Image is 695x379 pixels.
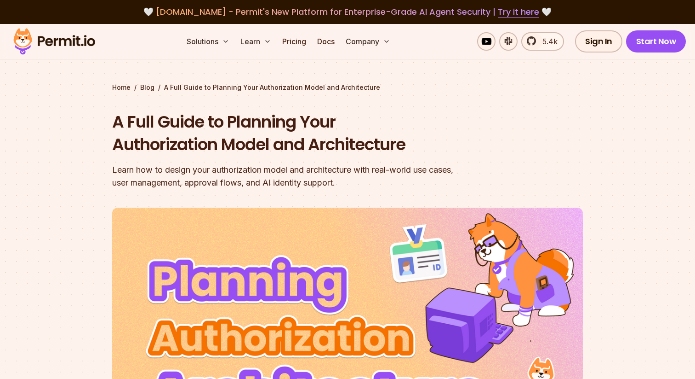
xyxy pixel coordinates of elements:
[112,163,465,189] div: Learn how to design your authorization model and architecture with real-world use cases, user man...
[279,32,310,51] a: Pricing
[140,83,154,92] a: Blog
[342,32,394,51] button: Company
[521,32,564,51] a: 5.4k
[498,6,539,18] a: Try it here
[537,36,558,47] span: 5.4k
[183,32,233,51] button: Solutions
[22,6,673,18] div: 🤍 🤍
[237,32,275,51] button: Learn
[9,26,99,57] img: Permit logo
[112,83,583,92] div: / /
[626,30,686,52] a: Start Now
[575,30,622,52] a: Sign In
[112,111,465,156] h1: A Full Guide to Planning Your Authorization Model and Architecture
[112,83,131,92] a: Home
[313,32,338,51] a: Docs
[156,6,539,17] span: [DOMAIN_NAME] - Permit's New Platform for Enterprise-Grade AI Agent Security |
